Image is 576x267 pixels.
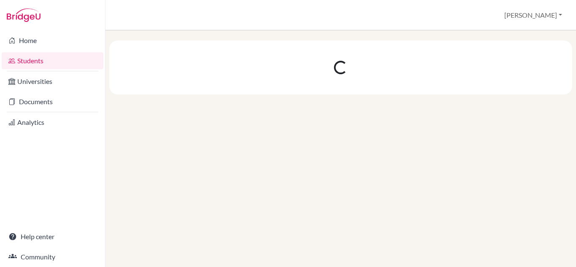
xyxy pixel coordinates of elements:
a: Home [2,32,103,49]
button: [PERSON_NAME] [501,7,566,23]
a: Help center [2,228,103,245]
a: Community [2,248,103,265]
a: Documents [2,93,103,110]
a: Analytics [2,114,103,131]
a: Students [2,52,103,69]
img: Bridge-U [7,8,40,22]
a: Universities [2,73,103,90]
